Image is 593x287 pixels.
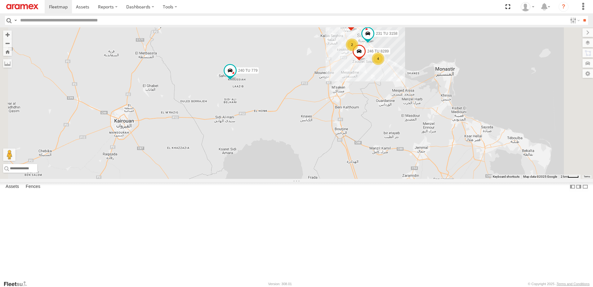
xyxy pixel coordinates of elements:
[584,175,590,178] a: Terms (opens in new tab)
[3,148,16,161] button: Drag Pegman onto the map to open Street View
[346,39,358,51] div: 2
[559,2,568,12] i: ?
[569,182,576,191] label: Dock Summary Table to the Left
[561,175,568,178] span: 2 km
[268,282,292,286] div: Version: 308.01
[3,30,12,39] button: Zoom in
[582,182,588,191] label: Hide Summary Table
[3,48,12,56] button: Zoom Home
[557,282,590,286] a: Terms and Conditions
[559,175,581,179] button: Map Scale: 2 km per 32 pixels
[2,182,22,191] label: Assets
[3,59,12,68] label: Measure
[6,4,38,9] img: aramex-logo.svg
[493,175,519,179] button: Keyboard shortcuts
[367,49,389,54] span: 246 TU 8289
[23,182,43,191] label: Fences
[528,282,590,286] div: © Copyright 2025 -
[576,182,582,191] label: Dock Summary Table to the Right
[372,52,384,65] div: 4
[519,2,537,11] div: Nejah Benkhalifa
[582,69,593,78] label: Map Settings
[3,39,12,48] button: Zoom out
[238,68,258,73] span: 240 TU 779
[376,31,397,36] span: 231 TU 3158
[523,175,557,178] span: Map data ©2025 Google
[568,16,581,25] label: Search Filter Options
[13,16,18,25] label: Search Query
[3,281,32,287] a: Visit our Website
